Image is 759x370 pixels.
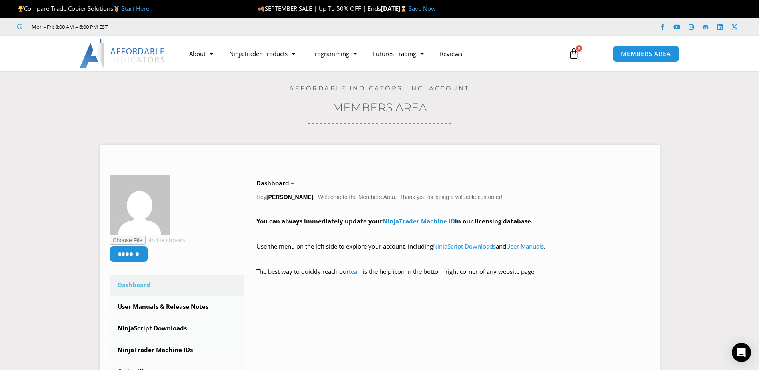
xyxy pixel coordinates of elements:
img: ⌛ [401,6,407,12]
a: NinjaTrader Machine ID [383,217,455,225]
strong: You can always immediately update your in our licensing database. [256,217,533,225]
span: SEPTEMBER SALE | Up To 50% OFF | Ends [258,4,381,12]
a: About [181,44,221,63]
a: Save Now [409,4,436,12]
div: Open Intercom Messenger [732,343,751,362]
strong: [PERSON_NAME] [266,194,313,200]
span: 0 [576,45,582,52]
div: Hey ! Welcome to the Members Area. Thank you for being a valuable customer! [256,178,650,289]
a: team [349,267,363,275]
a: Affordable Indicators, Inc. Account [289,84,470,92]
iframe: Customer reviews powered by Trustpilot [119,23,239,31]
p: Use the menu on the left side to explore your account, including and . [256,241,650,263]
a: MEMBERS AREA [613,46,679,62]
img: 🍂 [258,6,264,12]
a: Futures Trading [365,44,432,63]
span: MEMBERS AREA [621,51,671,57]
a: Start Here [122,4,149,12]
img: 🏆 [18,6,24,12]
a: User Manuals [506,242,544,250]
img: 🥇 [114,6,120,12]
strong: [DATE] [381,4,409,12]
img: LogoAI | Affordable Indicators – NinjaTrader [80,39,166,68]
a: NinjaTrader Machine IDs [110,340,245,360]
span: Mon - Fri: 8:00 AM – 6:00 PM EST [30,22,108,32]
span: Compare Trade Copier Solutions [17,4,149,12]
b: Dashboard – [256,179,294,187]
img: b544f4f1e5016b1b739810da04ec73f312f83b9a108ccf26c2e4ae6acf30ed53 [110,175,170,235]
nav: Menu [181,44,559,63]
a: NinjaTrader Products [221,44,303,63]
a: NinjaScript Downloads [433,242,496,250]
a: NinjaScript Downloads [110,318,245,339]
a: Reviews [432,44,470,63]
a: Programming [303,44,365,63]
a: Dashboard [110,275,245,296]
a: 0 [556,42,591,65]
p: The best way to quickly reach our is the help icon in the bottom right corner of any website page! [256,266,650,289]
a: User Manuals & Release Notes [110,296,245,317]
a: Members Area [332,101,427,114]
